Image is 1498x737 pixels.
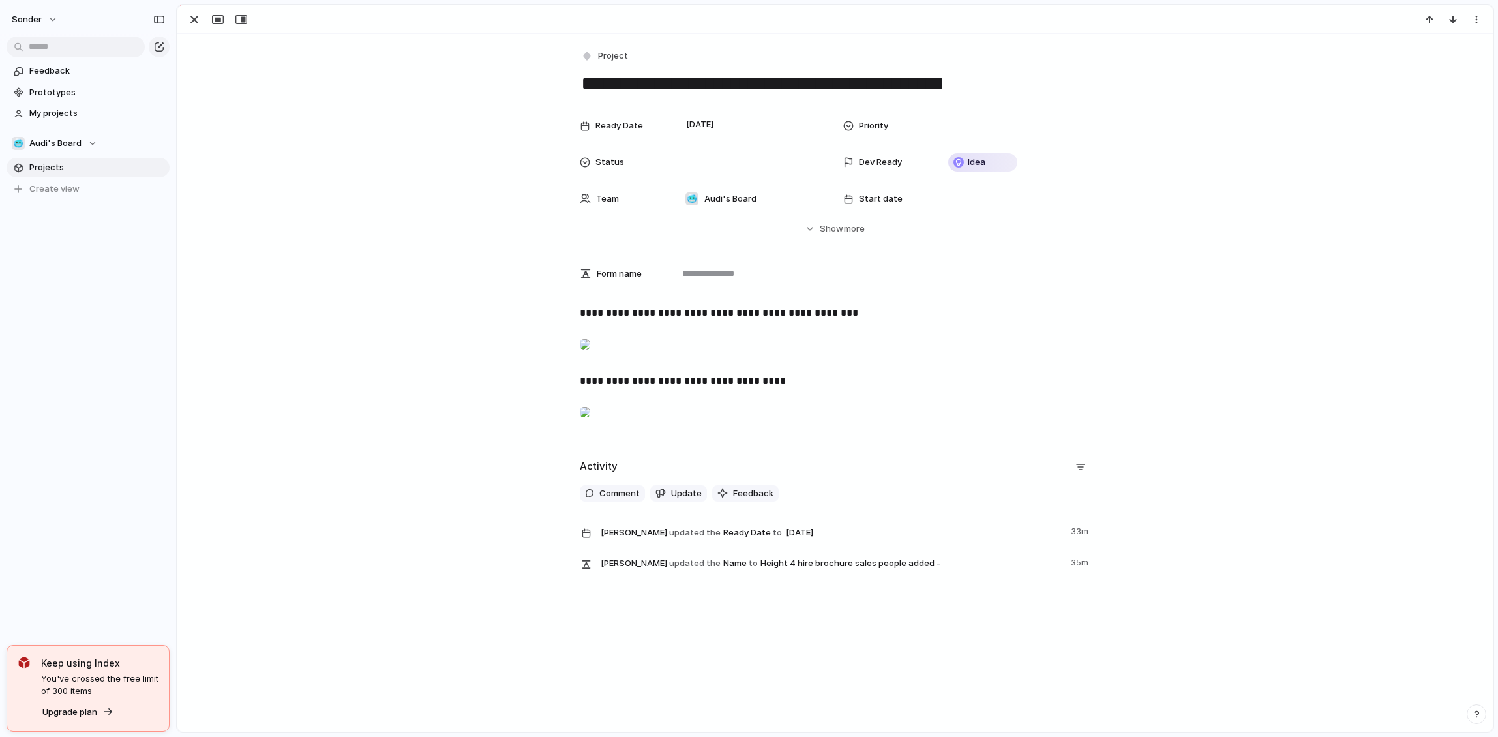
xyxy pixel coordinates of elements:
span: Audi's Board [29,137,82,150]
span: to [773,526,782,539]
span: Update [671,487,702,500]
span: Prototypes [29,86,165,99]
span: Audi's Board [704,192,756,205]
button: sonder [6,9,65,30]
span: Comment [599,487,640,500]
span: Idea [968,156,985,169]
span: My projects [29,107,165,120]
span: 33m [1071,522,1091,538]
span: Status [595,156,624,169]
span: Ready Date [595,119,643,132]
span: Ready Date [601,522,1063,542]
span: Team [596,192,619,205]
span: Create view [29,183,80,196]
span: Projects [29,161,165,174]
span: Upgrade plan [42,706,97,719]
button: Project [578,47,632,66]
span: [DATE] [783,525,817,541]
span: Start date [859,192,903,205]
span: Dev Ready [859,156,902,169]
a: Projects [7,158,170,177]
button: Create view [7,179,170,199]
div: 🥶 [685,192,698,205]
div: 🥶 [12,137,25,150]
button: Showmore [580,217,1091,241]
span: Feedback [733,487,773,500]
span: Show [820,222,843,235]
button: Update [650,485,707,502]
span: [PERSON_NAME] [601,526,667,539]
span: 35m [1071,554,1091,569]
span: Keep using Index [41,656,158,670]
button: 🥶Audi's Board [7,134,170,153]
span: to [749,557,758,570]
a: My projects [7,104,170,123]
span: sonder [12,13,42,26]
span: updated the [669,557,721,570]
span: You've crossed the free limit of 300 items [41,672,158,698]
span: Name Height 4 hire brochure sales people added - [601,554,1063,572]
span: Priority [859,119,888,132]
button: Feedback [712,485,779,502]
span: Project [598,50,628,63]
span: [PERSON_NAME] [601,557,667,570]
span: [DATE] [683,117,717,132]
span: more [844,222,865,235]
span: Feedback [29,65,165,78]
button: Upgrade plan [38,703,117,721]
button: Comment [580,485,645,502]
h2: Activity [580,459,618,474]
a: Feedback [7,61,170,81]
span: updated the [669,526,721,539]
a: Prototypes [7,83,170,102]
span: Form name [597,267,642,280]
